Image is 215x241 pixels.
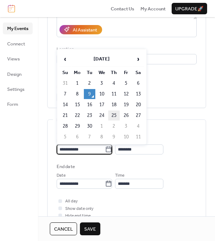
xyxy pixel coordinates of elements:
th: [DATE] [72,51,132,67]
a: My Events [3,23,33,34]
td: 10 [120,132,132,142]
td: 9 [108,132,120,142]
span: Time [115,172,124,179]
td: 4 [133,121,144,131]
div: AI Assistant [73,26,97,34]
td: 9 [84,89,95,99]
th: Su [59,68,71,78]
td: 10 [96,89,107,99]
td: 27 [133,110,144,121]
span: Hide end time [65,212,91,220]
td: 8 [96,132,107,142]
th: Th [108,68,120,78]
span: Views [7,55,20,63]
a: Settings [3,83,33,95]
div: Location [57,46,195,53]
td: 22 [72,110,83,121]
td: 2 [84,78,95,88]
td: 15 [72,100,83,110]
th: We [96,68,107,78]
td: 7 [84,132,95,142]
a: Connect [3,38,33,49]
th: Tu [84,68,95,78]
span: › [133,52,144,66]
td: 2 [108,121,120,131]
a: Contact Us [111,5,134,12]
span: Cancel [54,226,73,233]
span: Form [7,101,18,108]
td: 3 [96,78,107,88]
button: Cancel [50,222,77,235]
td: 11 [108,89,120,99]
a: Views [3,53,33,64]
a: Design [3,68,33,80]
td: 12 [120,89,132,99]
span: My Events [7,25,28,32]
a: Form [3,98,33,110]
span: Upgrade 🚀 [175,5,204,13]
span: Date [57,172,66,179]
span: Save [84,226,96,233]
td: 4 [108,78,120,88]
td: 31 [59,78,71,88]
td: 3 [120,121,132,131]
td: 5 [120,78,132,88]
span: My Account [140,5,166,13]
button: AI Assistant [59,25,102,34]
span: ‹ [60,52,71,66]
td: 6 [72,132,83,142]
button: Upgrade🚀 [172,3,207,14]
span: Connect [7,40,25,48]
span: Settings [7,86,24,93]
th: Fr [120,68,132,78]
img: logo [8,5,15,13]
td: 18 [108,100,120,110]
td: 7 [59,89,71,99]
td: 25 [108,110,120,121]
td: 16 [84,100,95,110]
td: 14 [59,100,71,110]
a: My Account [140,5,166,12]
td: 21 [59,110,71,121]
td: 24 [96,110,107,121]
td: 11 [133,132,144,142]
td: 26 [120,110,132,121]
th: Sa [133,68,144,78]
span: Show date only [65,205,94,212]
button: Save [80,222,100,235]
td: 29 [72,121,83,131]
td: 17 [96,100,107,110]
td: 19 [120,100,132,110]
td: 5 [59,132,71,142]
td: 28 [59,121,71,131]
td: 23 [84,110,95,121]
td: 1 [72,78,83,88]
td: 30 [84,121,95,131]
td: 13 [133,89,144,99]
td: 6 [133,78,144,88]
span: Contact Us [111,5,134,13]
div: End date [57,163,75,170]
td: 8 [72,89,83,99]
td: 1 [96,121,107,131]
td: 20 [133,100,144,110]
span: Design [7,71,21,78]
span: All day [65,198,78,205]
th: Mo [72,68,83,78]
